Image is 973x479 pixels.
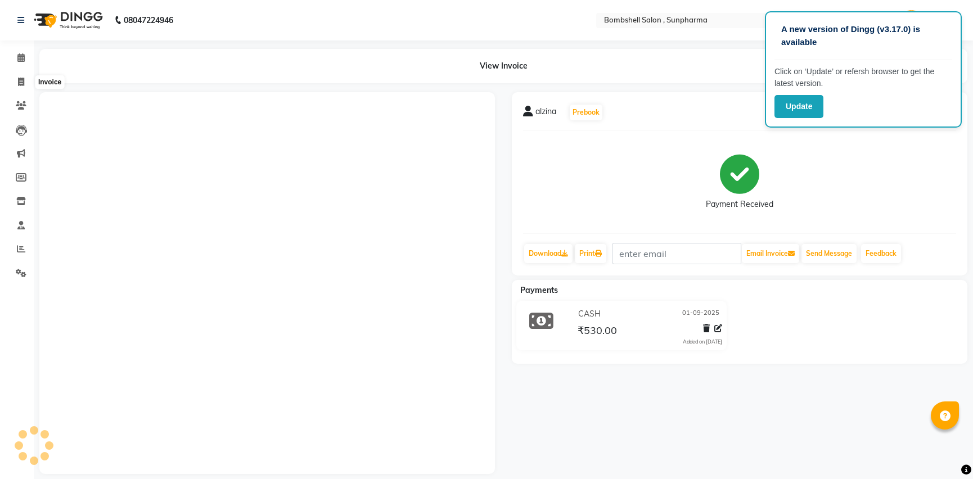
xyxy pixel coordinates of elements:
img: Admin [902,10,921,30]
span: ₹530.00 [578,324,617,340]
span: Payments [520,285,558,295]
iframe: chat widget [926,434,962,468]
span: alzina [535,106,556,121]
a: Print [575,244,606,263]
div: Payment Received [706,198,773,210]
p: Click on ‘Update’ or refersh browser to get the latest version. [774,66,952,89]
button: Prebook [570,105,602,120]
input: enter email [612,243,741,264]
span: CASH [578,308,601,320]
a: Feedback [861,244,901,263]
span: 01-09-2025 [682,308,719,320]
button: Update [774,95,823,118]
p: A new version of Dingg (v3.17.0) is available [781,23,945,48]
img: logo [29,4,106,36]
a: Download [524,244,573,263]
div: View Invoice [39,49,967,83]
button: Send Message [801,244,857,263]
div: Added on [DATE] [683,338,722,346]
button: Email Invoice [742,244,799,263]
b: 08047224946 [124,4,173,36]
div: Invoice [35,75,64,89]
